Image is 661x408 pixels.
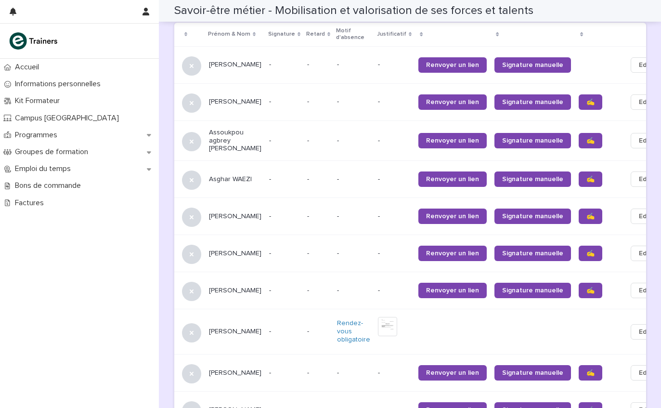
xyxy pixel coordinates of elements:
[336,26,371,43] p: Motif d'absence
[639,60,651,70] span: Edit
[426,176,479,183] span: Renvoyer un lien
[631,324,659,340] button: Edit
[426,369,479,376] span: Renvoyer un lien
[377,29,406,39] p: Justificatif
[502,176,563,183] span: Signature manuelle
[337,98,370,106] p: -
[639,211,651,221] span: Edit
[426,287,479,294] span: Renvoyer un lien
[337,369,370,377] p: -
[639,286,651,295] span: Edit
[8,31,61,51] img: K0CqGN7SDeD6s4JG8KQk
[418,209,487,224] a: Renvoyer un lien
[209,98,261,106] p: [PERSON_NAME]
[378,250,411,258] p: -
[306,29,325,39] p: Retard
[631,365,659,381] button: Edit
[579,94,602,110] a: ✍️
[426,250,479,257] span: Renvoyer un lien
[209,328,261,336] p: [PERSON_NAME]
[494,283,571,298] a: Signature manuelle
[269,175,299,184] p: -
[639,174,651,184] span: Edit
[378,61,411,69] p: -
[418,365,487,381] a: Renvoyer un lien
[494,365,571,381] a: Signature manuelle
[307,59,311,69] p: -
[418,94,487,110] a: Renvoyer un lien
[11,63,47,72] p: Accueil
[337,250,370,258] p: -
[502,99,563,105] span: Signature manuelle
[378,212,411,221] p: -
[579,171,602,187] a: ✍️
[209,129,261,153] p: Assoukpou agbrey [PERSON_NAME]
[586,213,595,220] span: ✍️
[418,283,487,298] a: Renvoyer un lien
[494,171,571,187] a: Signature manuelle
[11,114,127,123] p: Campus [GEOGRAPHIC_DATA]
[494,57,571,73] a: Signature manuelle
[307,248,311,258] p: -
[502,213,563,220] span: Signature manuelle
[579,246,602,261] a: ✍️
[579,133,602,148] a: ✍️
[502,287,563,294] span: Signature manuelle
[11,96,67,105] p: Kit Formateur
[586,99,595,105] span: ✍️
[579,283,602,298] a: ✍️
[502,250,563,257] span: Signature manuelle
[11,198,52,208] p: Factures
[268,29,295,39] p: Signature
[209,175,261,184] p: Asghar WAEZI
[337,137,370,145] p: -
[269,369,299,377] p: -
[494,133,571,148] a: Signature manuelle
[631,171,659,187] button: Edit
[11,164,78,173] p: Emploi du temps
[579,209,602,224] a: ✍️
[307,285,311,295] p: -
[586,137,595,144] span: ✍️
[337,61,370,69] p: -
[11,181,89,190] p: Bons de commande
[378,98,411,106] p: -
[209,212,261,221] p: [PERSON_NAME]
[494,94,571,110] a: Signature manuelle
[639,136,651,145] span: Edit
[269,212,299,221] p: -
[337,212,370,221] p: -
[209,287,261,295] p: [PERSON_NAME]
[209,250,261,258] p: [PERSON_NAME]
[269,328,299,336] p: -
[494,209,571,224] a: Signature manuelle
[639,368,651,378] span: Edit
[586,369,595,376] span: ✍️
[586,287,595,294] span: ✍️
[11,79,108,89] p: Informations personnelles
[269,98,299,106] p: -
[631,94,659,110] button: Edit
[426,137,479,144] span: Renvoyer un lien
[337,287,370,295] p: -
[426,99,479,105] span: Renvoyer un lien
[307,367,311,377] p: -
[418,246,487,261] a: Renvoyer un lien
[631,209,659,224] button: Edit
[269,137,299,145] p: -
[174,4,533,18] h2: Savoir-être métier - Mobilisation et valorisation de ses forces et talents
[502,369,563,376] span: Signature manuelle
[337,175,370,184] p: -
[378,287,411,295] p: -
[639,97,651,107] span: Edit
[209,369,261,377] p: [PERSON_NAME]
[269,250,299,258] p: -
[208,29,250,39] p: Prénom & Nom
[11,147,96,157] p: Groupes de formation
[418,133,487,148] a: Renvoyer un lien
[307,96,311,106] p: -
[631,246,659,261] button: Edit
[378,137,411,145] p: -
[307,173,311,184] p: -
[426,213,479,220] span: Renvoyer un lien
